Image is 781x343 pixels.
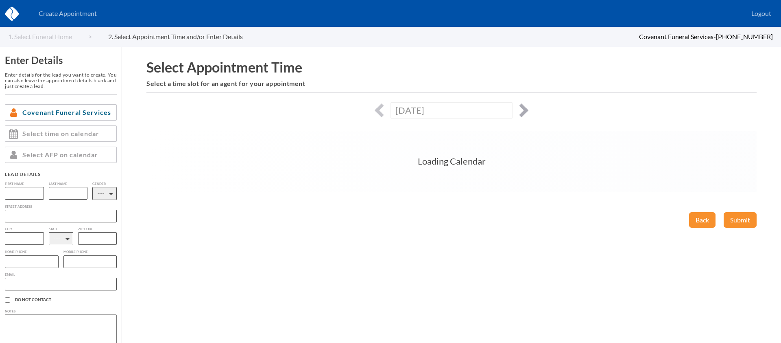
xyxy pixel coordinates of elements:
h6: Enter details for the lead you want to create. You can also leave the appointment details blank a... [5,72,117,89]
span: Covenant Funeral Services [22,109,111,116]
span: Select time on calendar [22,130,99,137]
span: [PHONE_NUMBER] [716,33,773,40]
span: Select AFP on calendar [22,151,98,158]
h6: Select a time slot for an agent for your appointment [146,80,757,87]
div: Loading Calendar [146,131,757,192]
label: Last Name [49,182,88,186]
span: Covenant Funeral Services - [639,33,716,40]
label: State [49,227,73,231]
a: 1. Select Funeral Home [8,33,92,40]
button: Back [689,212,716,228]
label: First Name [5,182,44,186]
button: Submit [724,212,757,228]
label: City [5,227,44,231]
div: Lead Details [5,171,117,177]
h3: Enter Details [5,55,117,66]
label: Zip Code [78,227,117,231]
label: Email [5,273,117,277]
h1: Select Appointment Time [146,59,757,75]
label: Gender [92,182,117,186]
label: Home Phone [5,250,59,254]
label: Street Address [5,205,117,209]
label: Notes [5,310,117,313]
label: Mobile Phone [63,250,117,254]
span: Do Not Contact [15,297,117,302]
a: 2. Select Appointment Time and/or Enter Details [108,33,259,40]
